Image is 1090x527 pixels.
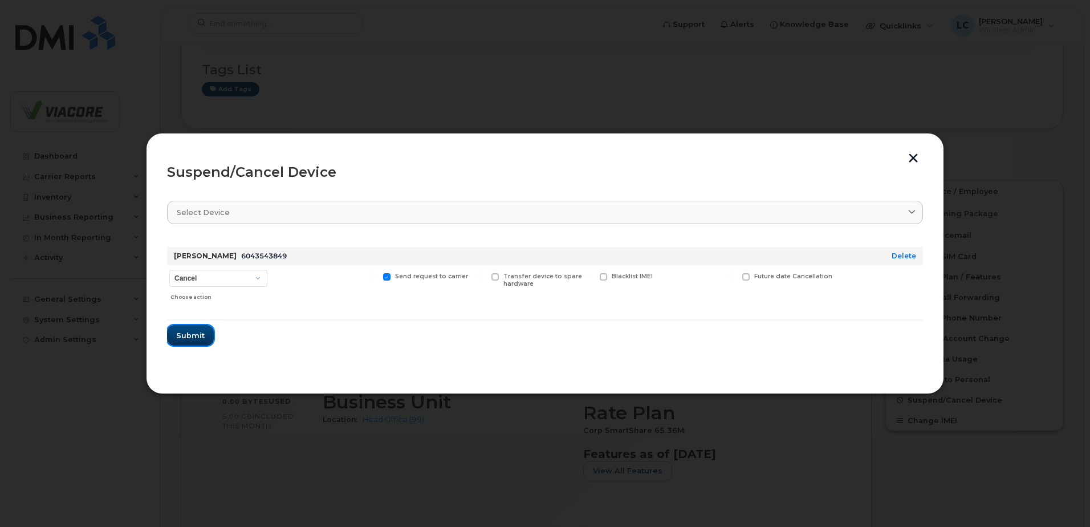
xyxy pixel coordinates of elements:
[167,201,923,224] a: Select device
[174,252,237,260] strong: [PERSON_NAME]
[503,273,582,287] span: Transfer device to spare hardware
[177,207,230,218] span: Select device
[167,165,923,179] div: Suspend/Cancel Device
[586,273,592,279] input: Blacklist IMEI
[176,330,205,341] span: Submit
[892,252,916,260] a: Delete
[241,252,287,260] span: 6043543849
[478,273,483,279] input: Transfer device to spare hardware
[754,273,832,280] span: Future date Cancellation
[729,273,734,279] input: Future date Cancellation
[170,288,267,302] div: Choose action
[167,325,214,346] button: Submit
[395,273,468,280] span: Send request to carrier
[369,273,375,279] input: Send request to carrier
[612,273,653,280] span: Blacklist IMEI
